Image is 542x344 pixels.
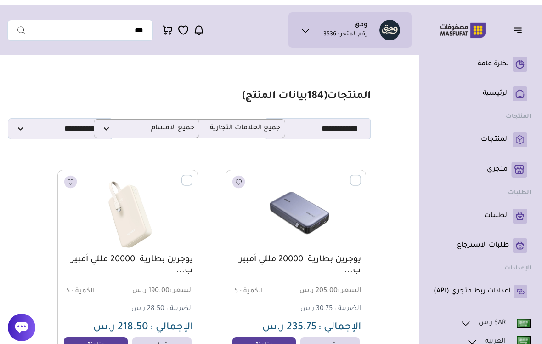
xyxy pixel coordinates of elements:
[434,127,527,142] a: المنتجات
[334,300,361,308] span: الضريبة :
[180,114,285,133] p: جميع العلامات التجارية
[300,300,333,308] span: 30.75 ر.س
[99,119,194,128] span: جميع الاقسام
[93,317,148,328] span: 218.50 ر.س
[242,86,327,97] span: ( بيانات المنتج)
[434,157,527,172] a: متجري
[297,282,361,291] span: 205.00 ر.س
[129,282,193,291] span: 190.00 ر.س
[487,160,508,169] p: متجري
[323,25,367,34] p: رقم المتجر : 3536
[131,300,164,308] span: 28.50 ر.س
[481,130,509,139] p: المنتجات
[94,114,199,133] p: جميع الاقسام
[66,283,70,290] span: 5
[460,312,531,324] a: SAR ر.س
[240,283,263,290] span: الكمية :
[231,249,361,271] a: يوجرين بطارية 20000 مللي أمبير ب...
[307,86,324,97] span: 184
[166,300,193,308] span: الضريبة :
[434,279,527,294] a: اعدادات ربط متجري (API)
[318,317,361,328] span: الإجمالي :
[124,114,199,133] div: جميع الاقسام
[484,206,509,216] p: الطلبات
[434,81,527,96] a: الرئيسية
[434,16,492,34] img: Logo
[150,317,193,328] span: الإجمالي :
[234,283,238,290] span: 5
[434,233,527,248] a: طلبات الاسترجاع
[62,249,193,271] a: يوجرين بطارية 20000 مللي أمبير ب...
[508,185,531,191] strong: الطلبات
[483,84,509,93] p: الرئيسية
[434,204,527,218] a: الطلبات
[434,52,527,67] a: نظرة عامة
[457,236,509,245] p: طلبات الاسترجاع
[478,55,509,64] p: نظرة عامة
[63,170,192,247] img: 20250907153546833941.png
[242,85,371,98] h1: المنتجات
[169,282,193,290] span: السعر :
[210,114,285,133] div: جميع العلامات التجارية
[517,314,531,323] img: Eng
[231,170,361,247] img: 20250907153550502866.png
[185,119,280,128] span: جميع العلامات التجارية
[434,282,510,291] p: اعدادات ربط متجري (API)
[72,283,95,290] span: الكمية :
[504,260,531,267] strong: الإعدادات
[262,317,316,328] span: 235.75 ر.س
[379,15,400,35] img: صالح
[354,16,367,25] h1: ومق
[466,331,531,343] a: العربية
[338,282,361,290] span: السعر :
[506,109,531,115] strong: المنتجات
